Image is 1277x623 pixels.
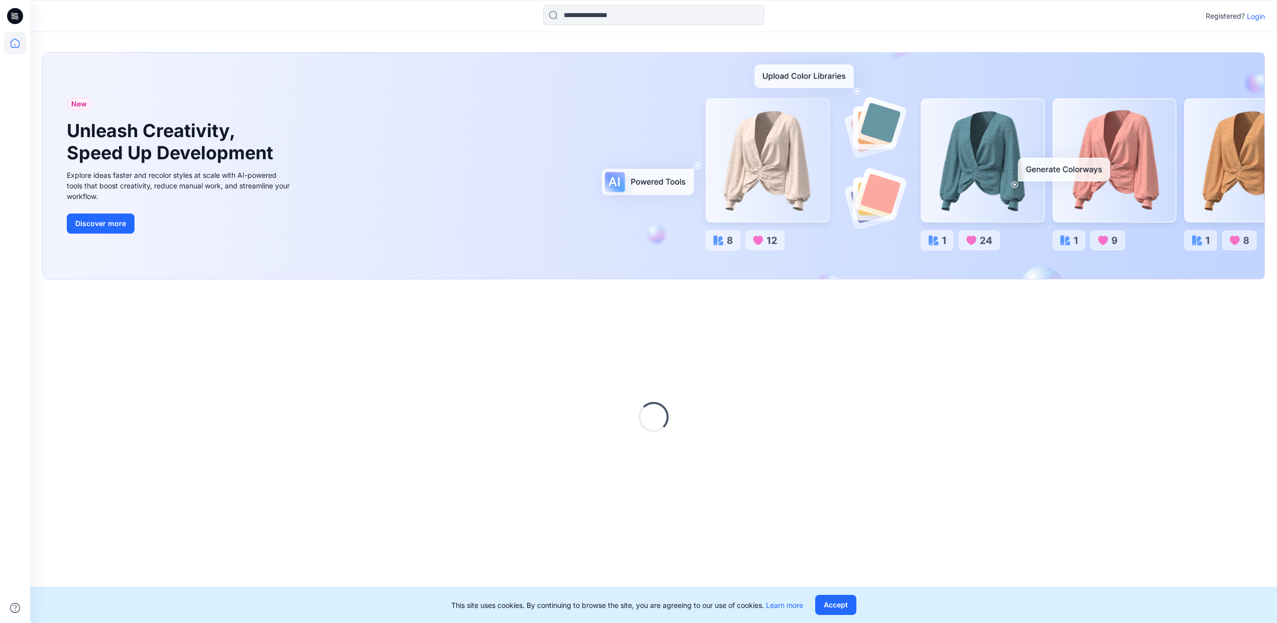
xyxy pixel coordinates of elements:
[71,98,87,110] span: New
[766,601,803,609] a: Learn more
[67,170,293,201] div: Explore ideas faster and recolor styles at scale with AI-powered tools that boost creativity, red...
[1247,11,1265,22] p: Login
[1206,10,1245,22] p: Registered?
[815,595,856,615] button: Accept
[67,214,293,234] a: Discover more
[67,120,278,163] h1: Unleash Creativity, Speed Up Development
[67,214,135,234] button: Discover more
[451,600,803,610] p: This site uses cookies. By continuing to browse the site, you are agreeing to our use of cookies.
